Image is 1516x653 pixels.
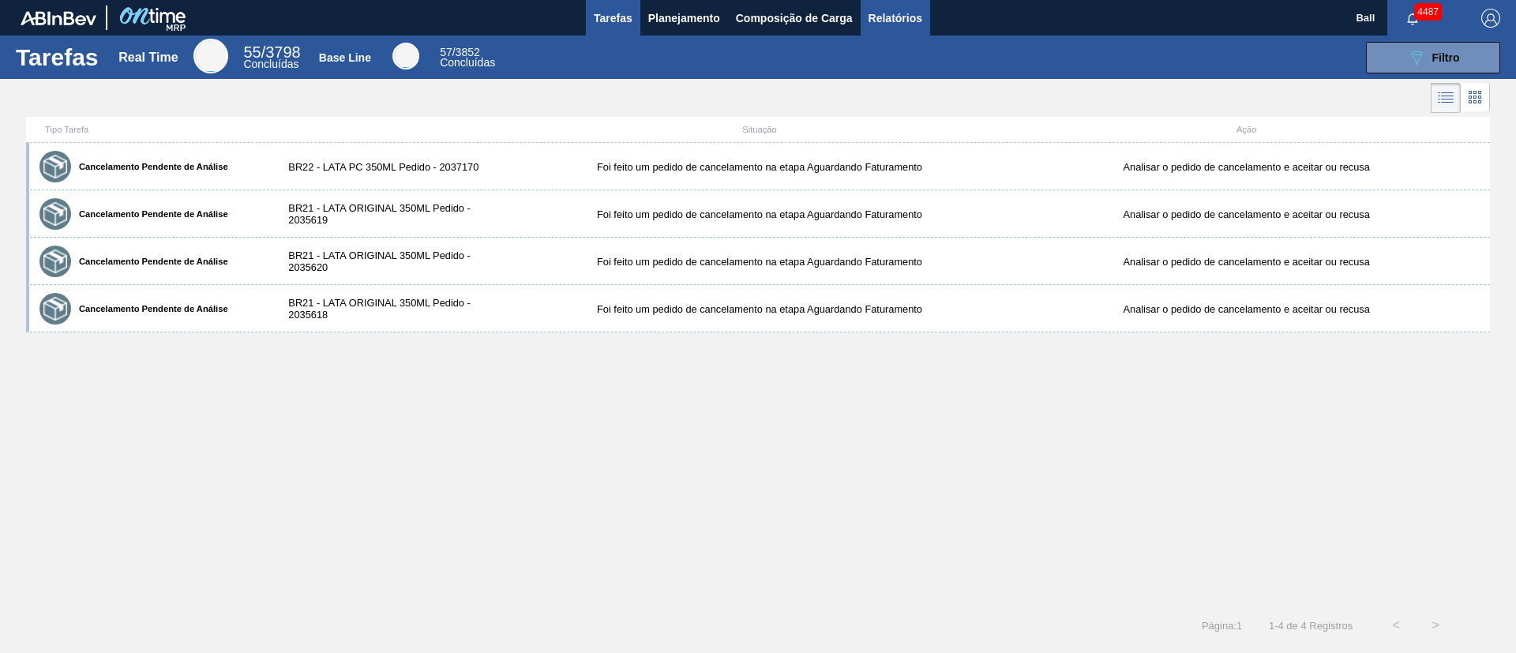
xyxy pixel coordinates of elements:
[1376,606,1416,645] button: <
[1266,620,1353,632] span: 1 - 4 de 4 Registros
[243,46,300,69] div: Real Time
[1003,161,1490,173] div: Analisar o pedido de cancelamento e aceitar ou recusa
[272,202,516,226] div: BR21 - LATA ORIGINAL 350ML Pedido - 2035619
[440,46,480,58] span: / 3852
[440,46,452,58] span: 57
[71,304,228,313] label: Cancelamento Pendente de Análise
[1431,83,1461,113] div: Visão em Lista
[319,51,371,64] div: Base Line
[516,125,1004,134] div: Situação
[272,250,516,273] div: BR21 - LATA ORIGINAL 350ML Pedido - 2035620
[440,56,495,69] span: Concluídas
[1003,208,1490,220] div: Analisar o pedido de cancelamento e aceitar ou recusa
[243,43,300,61] span: / 3798
[440,47,495,68] div: Base Line
[392,43,419,69] div: Base Line
[648,9,720,28] span: Planejamento
[1481,9,1500,28] img: Logout
[1461,83,1490,113] div: Visão em Cards
[16,48,99,66] h1: Tarefas
[1416,606,1455,645] button: >
[243,43,261,61] span: 55
[516,256,1004,268] div: Foi feito um pedido de cancelamento na etapa Aguardando Faturamento
[1432,51,1460,64] span: Filtro
[1003,125,1490,134] div: Ação
[1003,256,1490,268] div: Analisar o pedido de cancelamento e aceitar ou recusa
[71,257,228,266] label: Cancelamento Pendente de Análise
[1366,42,1500,73] button: Filtro
[272,297,516,321] div: BR21 - LATA ORIGINAL 350ML Pedido - 2035618
[516,208,1004,220] div: Foi feito um pedido de cancelamento na etapa Aguardando Faturamento
[594,9,632,28] span: Tarefas
[118,51,178,65] div: Real Time
[71,162,228,171] label: Cancelamento Pendente de Análise
[1414,3,1442,21] span: 4487
[29,125,272,134] div: Tipo Tarefa
[1003,303,1490,315] div: Analisar o pedido de cancelamento e aceitar ou recusa
[71,209,228,219] label: Cancelamento Pendente de Análise
[193,39,228,73] div: Real Time
[516,161,1004,173] div: Foi feito um pedido de cancelamento na etapa Aguardando Faturamento
[869,9,922,28] span: Relatórios
[272,161,516,173] div: BR22 - LATA PC 350ML Pedido - 2037170
[243,58,298,70] span: Concluídas
[736,9,853,28] span: Composição de Carga
[1202,620,1242,632] span: Página : 1
[1387,7,1438,29] button: Notificações
[516,303,1004,315] div: Foi feito um pedido de cancelamento na etapa Aguardando Faturamento
[21,11,96,25] img: TNhmsLtSVTkK8tSr43FrP2fwEKptu5GPRR3wAAAABJRU5ErkJggg==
